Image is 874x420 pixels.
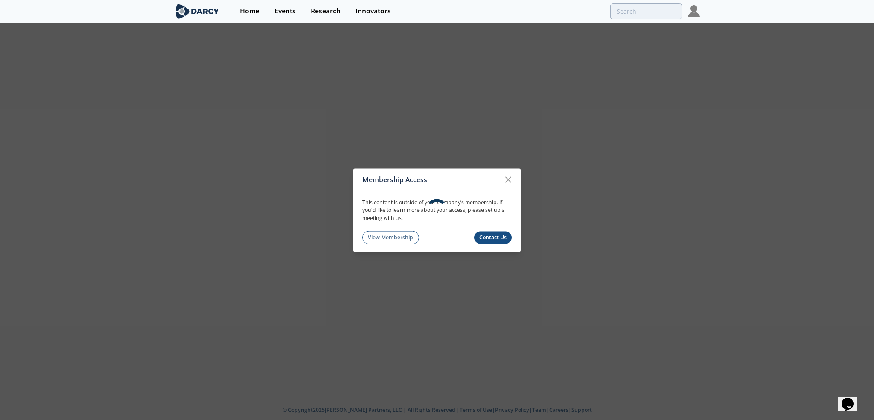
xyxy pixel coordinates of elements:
[688,5,700,17] img: Profile
[311,8,341,15] div: Research
[362,231,419,244] a: View Membership
[355,8,391,15] div: Innovators
[174,4,221,19] img: logo-wide.svg
[362,199,512,222] p: This content is outside of your Company’s membership. If you'd like to learn more about your acce...
[362,171,500,188] div: Membership Access
[610,3,682,19] input: Advanced Search
[274,8,296,15] div: Events
[474,232,512,244] a: Contact Us
[240,8,259,15] div: Home
[838,386,865,411] iframe: chat widget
